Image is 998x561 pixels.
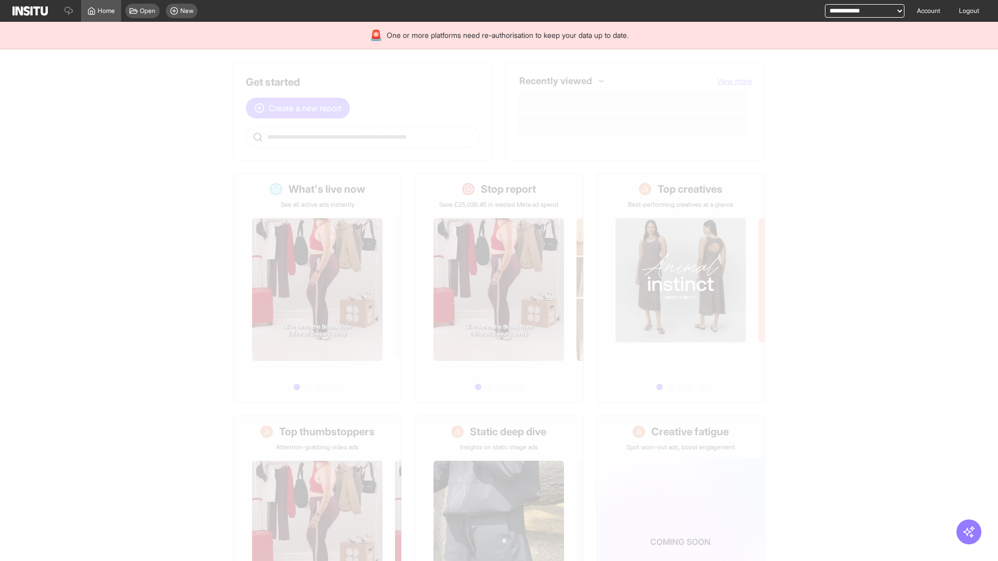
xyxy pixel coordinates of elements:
span: New [180,7,193,15]
span: Home [98,7,115,15]
span: Open [140,7,155,15]
span: One or more platforms need re-authorisation to keep your data up to date. [387,30,628,41]
div: 🚨 [370,28,383,43]
img: Logo [12,6,48,16]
